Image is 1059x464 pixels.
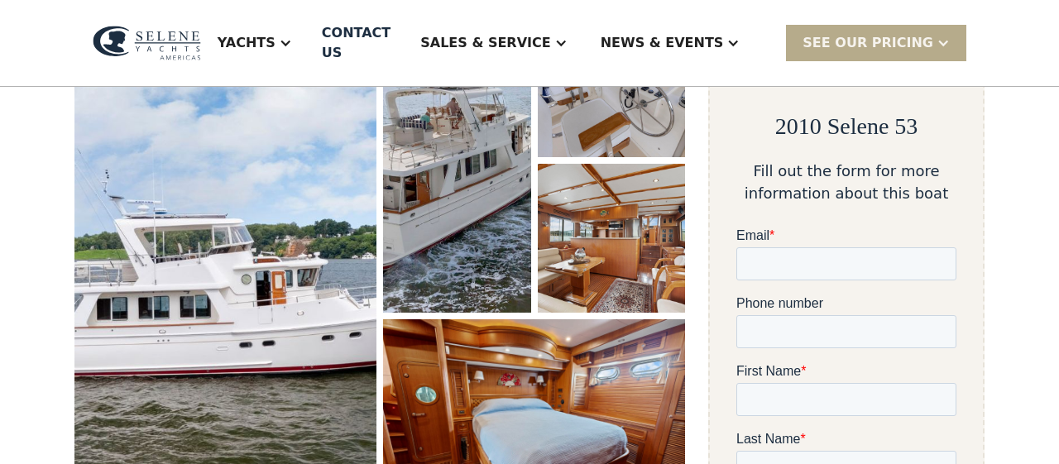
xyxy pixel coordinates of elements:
div: Sales & Service [404,10,583,76]
div: Contact US [322,23,391,63]
div: News & EVENTS [601,33,724,53]
a: open lightbox [538,164,686,313]
input: I want to subscribe to your Newsletter.Unsubscribe any time by clicking the link at the bottom of... [4,368,16,380]
div: Yachts [218,33,276,53]
div: SEE Our Pricing [786,25,966,60]
div: Yachts [201,10,309,76]
div: News & EVENTS [584,10,757,76]
div: Sales & Service [420,33,550,53]
h2: 2010 Selene 53 [775,112,918,141]
strong: I want to subscribe to your Newsletter. [4,368,189,397]
img: logo [93,26,201,61]
span: Unsubscribe any time by clicking the link at the bottom of any message [4,368,219,427]
div: Fill out the form for more information about this boat [736,160,956,204]
a: open lightbox [383,8,531,313]
div: SEE Our Pricing [803,33,933,53]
